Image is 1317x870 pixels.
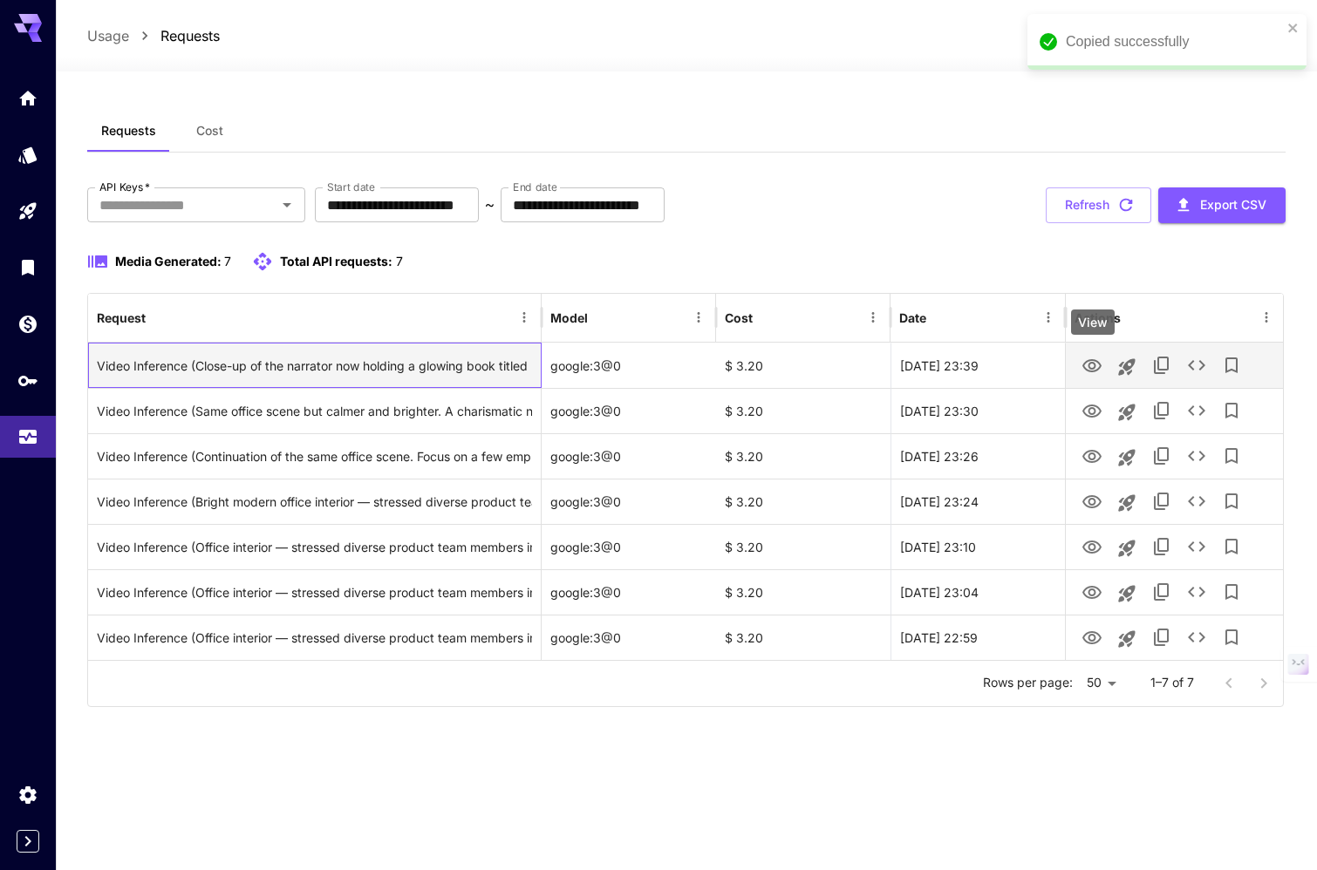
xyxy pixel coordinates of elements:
[1075,619,1109,655] button: View
[1046,187,1151,223] button: Refresh
[1179,529,1214,564] button: See details
[17,256,38,278] div: Library
[1075,438,1109,473] button: View
[97,310,146,325] div: Request
[542,479,716,524] div: google:3@0
[716,388,891,433] div: $ 3.20
[1179,620,1214,655] button: See details
[891,615,1065,660] div: 26 Sep, 2025 22:59
[1179,393,1214,428] button: See details
[899,310,926,325] div: Date
[17,201,38,222] div: Playground
[1075,483,1109,519] button: View
[17,784,38,805] div: Settings
[1214,393,1249,428] button: Add to library
[160,25,220,46] a: Requests
[891,343,1065,388] div: 26 Sep, 2025 23:39
[686,305,711,330] button: Menu
[115,254,222,268] span: Media Generated:
[17,830,39,853] button: Expand sidebar
[590,305,614,330] button: Sort
[280,254,392,268] span: Total API requests:
[1144,348,1179,383] button: Copy TaskUUID
[97,389,532,433] div: Click to copy prompt
[928,305,952,330] button: Sort
[224,254,231,268] span: 7
[1287,21,1300,35] button: close
[87,25,129,46] a: Usage
[891,433,1065,479] div: 26 Sep, 2025 23:26
[1214,620,1249,655] button: Add to library
[17,144,38,166] div: Models
[891,388,1065,433] div: 26 Sep, 2025 23:30
[87,25,220,46] nav: breadcrumb
[542,433,716,479] div: google:3@0
[1109,576,1144,611] button: Launch in playground
[97,434,532,479] div: Click to copy prompt
[1179,348,1214,383] button: See details
[1144,529,1179,564] button: Copy TaskUUID
[17,87,38,109] div: Home
[542,615,716,660] div: google:3@0
[1144,393,1179,428] button: Copy TaskUUID
[1075,574,1109,609] button: View
[17,423,38,445] div: Usage
[99,180,150,194] label: API Keys
[97,615,532,660] div: Click to copy prompt
[1109,622,1144,656] button: Launch in playground
[1075,528,1109,564] button: View
[1109,440,1144,475] button: Launch in playground
[891,524,1065,569] div: 26 Sep, 2025 23:10
[716,433,891,479] div: $ 3.20
[1109,486,1144,520] button: Launch in playground
[550,310,588,325] div: Model
[97,525,532,569] div: Click to copy prompt
[196,123,223,139] span: Cost
[17,313,38,335] div: Wallet
[716,615,891,660] div: $ 3.20
[861,305,885,330] button: Menu
[542,569,716,615] div: google:3@0
[983,674,1073,691] p: Rows per page:
[1109,350,1144,384] button: Launch in playground
[1214,438,1249,473] button: Add to library
[1230,786,1317,870] iframe: Chat Widget
[1071,309,1115,335] div: View
[275,193,299,217] button: Open
[97,570,532,615] div: Click to copy prompt
[101,123,156,139] span: Requests
[1109,531,1144,566] button: Launch in playground
[513,180,556,194] label: End date
[1144,484,1179,519] button: Copy TaskUUID
[396,254,403,268] span: 7
[512,305,536,330] button: Menu
[1066,31,1282,52] div: Copied successfully
[1080,670,1123,696] div: 50
[147,305,172,330] button: Sort
[716,569,891,615] div: $ 3.20
[891,569,1065,615] div: 26 Sep, 2025 23:04
[542,524,716,569] div: google:3@0
[1158,187,1286,223] button: Export CSV
[1179,574,1214,609] button: See details
[542,388,716,433] div: google:3@0
[1214,348,1249,383] button: Add to library
[1214,529,1249,564] button: Add to library
[542,343,716,388] div: google:3@0
[17,370,38,391] div: API Keys
[1109,395,1144,430] button: Launch in playground
[1214,574,1249,609] button: Add to library
[725,310,753,325] div: Cost
[1075,392,1109,428] button: View
[716,524,891,569] div: $ 3.20
[1144,620,1179,655] button: Copy TaskUUID
[1150,674,1194,691] p: 1–7 of 7
[716,479,891,524] div: $ 3.20
[1144,438,1179,473] button: Copy TaskUUID
[1254,305,1279,330] button: Menu
[327,180,375,194] label: Start date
